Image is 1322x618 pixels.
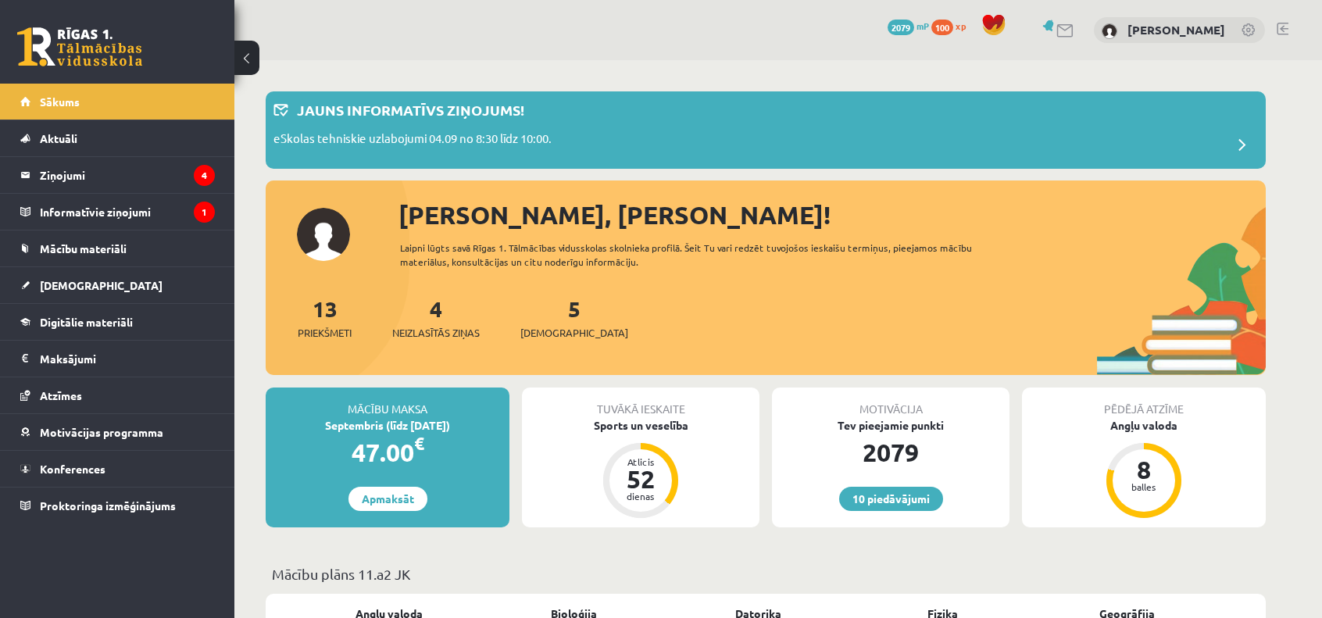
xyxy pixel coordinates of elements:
[772,434,1009,471] div: 2079
[40,315,133,329] span: Digitālie materiāli
[297,99,524,120] p: Jauns informatīvs ziņojums!
[888,20,914,35] span: 2079
[17,27,142,66] a: Rīgas 1. Tālmācības vidusskola
[400,241,1000,269] div: Laipni lūgts savā Rīgas 1. Tālmācības vidusskolas skolnieka profilā. Šeit Tu vari redzēt tuvojošo...
[20,451,215,487] a: Konferences
[414,432,424,455] span: €
[273,130,552,152] p: eSkolas tehniskie uzlabojumi 04.09 no 8:30 līdz 10:00.
[266,388,509,417] div: Mācību maksa
[40,157,215,193] legend: Ziņojumi
[916,20,929,32] span: mP
[20,230,215,266] a: Mācību materiāli
[266,417,509,434] div: Septembris (līdz [DATE])
[40,131,77,145] span: Aktuāli
[772,388,1009,417] div: Motivācija
[617,457,664,466] div: Atlicis
[40,194,215,230] legend: Informatīvie ziņojumi
[194,202,215,223] i: 1
[522,417,759,434] div: Sports un veselība
[298,325,352,341] span: Priekšmeti
[772,417,1009,434] div: Tev pieejamie punkti
[1022,417,1266,434] div: Angļu valoda
[40,341,215,377] legend: Maksājumi
[40,462,105,476] span: Konferences
[194,165,215,186] i: 4
[348,487,427,511] a: Apmaksāt
[931,20,974,32] a: 100 xp
[266,434,509,471] div: 47.00
[20,304,215,340] a: Digitālie materiāli
[20,488,215,523] a: Proktoringa izmēģinājums
[40,498,176,513] span: Proktoringa izmēģinājums
[20,267,215,303] a: [DEMOGRAPHIC_DATA]
[956,20,966,32] span: xp
[1022,388,1266,417] div: Pēdējā atzīme
[20,377,215,413] a: Atzīmes
[398,196,1266,234] div: [PERSON_NAME], [PERSON_NAME]!
[40,278,163,292] span: [DEMOGRAPHIC_DATA]
[392,295,480,341] a: 4Neizlasītās ziņas
[273,99,1258,161] a: Jauns informatīvs ziņojums! eSkolas tehniskie uzlabojumi 04.09 no 8:30 līdz 10:00.
[20,157,215,193] a: Ziņojumi4
[40,388,82,402] span: Atzīmes
[40,95,80,109] span: Sākums
[1022,417,1266,520] a: Angļu valoda 8 balles
[888,20,929,32] a: 2079 mP
[520,325,628,341] span: [DEMOGRAPHIC_DATA]
[1102,23,1117,39] img: Annija Anna Streipa
[20,341,215,377] a: Maksājumi
[272,563,1259,584] p: Mācību plāns 11.a2 JK
[1120,482,1167,491] div: balles
[40,241,127,255] span: Mācību materiāli
[40,425,163,439] span: Motivācijas programma
[20,120,215,156] a: Aktuāli
[522,417,759,520] a: Sports un veselība Atlicis 52 dienas
[1120,457,1167,482] div: 8
[617,466,664,491] div: 52
[520,295,628,341] a: 5[DEMOGRAPHIC_DATA]
[1127,22,1225,38] a: [PERSON_NAME]
[298,295,352,341] a: 13Priekšmeti
[617,491,664,501] div: dienas
[522,388,759,417] div: Tuvākā ieskaite
[931,20,953,35] span: 100
[839,487,943,511] a: 10 piedāvājumi
[20,194,215,230] a: Informatīvie ziņojumi1
[20,84,215,120] a: Sākums
[392,325,480,341] span: Neizlasītās ziņas
[20,414,215,450] a: Motivācijas programma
